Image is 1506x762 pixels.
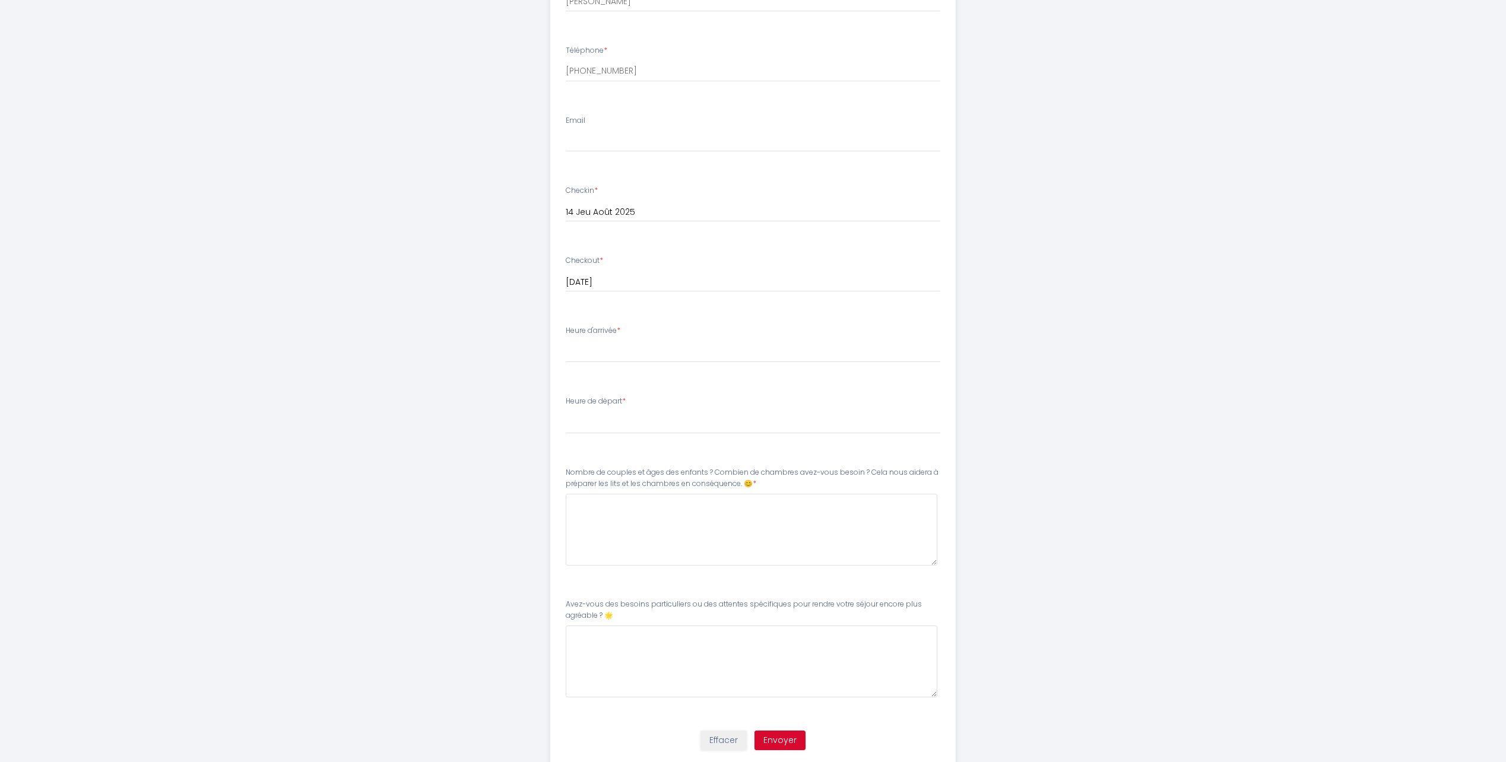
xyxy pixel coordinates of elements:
[566,467,940,490] label: Nombre de couples et âges des enfants ? Combien de chambres avez-vous besoin ? Cela nous aidera à...
[566,45,607,56] label: Téléphone
[566,599,940,621] label: Avez-vous des besoins particuliers ou des attentes spécifiques pour rendre votre séjour encore pl...
[566,325,620,336] label: Heure d'arrivée
[566,396,626,407] label: Heure de départ
[700,731,747,751] button: Effacer
[754,731,806,751] button: Envoyer
[566,115,585,126] label: Email
[566,185,598,196] label: Checkin
[566,255,603,266] label: Checkout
